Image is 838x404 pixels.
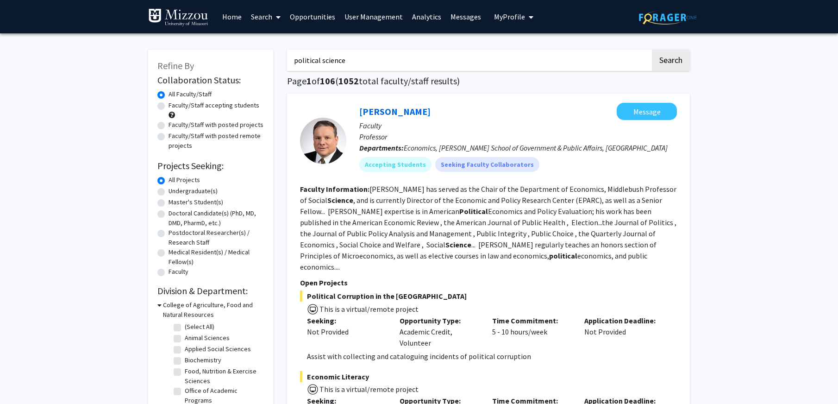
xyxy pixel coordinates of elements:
[185,322,214,332] label: (Select All)
[320,75,335,87] span: 106
[340,0,407,33] a: User Management
[285,0,340,33] a: Opportunities
[169,247,264,267] label: Medical Resident(s) / Medical Fellow(s)
[577,315,670,348] div: Not Provided
[148,8,208,27] img: University of Missouri Logo
[319,304,419,314] span: This is a virtual/remote project
[359,106,431,117] a: [PERSON_NAME]
[169,267,188,277] label: Faculty
[307,351,677,362] p: Assist with collecting and cataloguing incidents of political corruption
[157,75,264,86] h2: Collaboration Status:
[300,371,677,382] span: Economic Literacy
[185,355,221,365] label: Biochemistry
[169,208,264,228] label: Doctoral Candidate(s) (PhD, MD, DMD, PharmD, etc.)
[169,197,223,207] label: Master's Student(s)
[306,75,312,87] span: 1
[494,12,525,21] span: My Profile
[359,131,677,142] p: Professor
[185,366,262,386] label: Food, Nutrition & Exercise Sciences
[300,277,677,288] p: Open Projects
[393,315,485,348] div: Academic Credit, Volunteer
[327,196,353,205] b: Science
[169,101,259,110] label: Faculty/Staff accepting students
[584,315,663,326] p: Application Deadline:
[287,76,690,87] h1: Page of ( total faculty/staff results)
[169,120,263,130] label: Faculty/Staff with posted projects
[407,0,446,33] a: Analytics
[639,10,697,25] img: ForagerOne Logo
[169,186,218,196] label: Undergraduate(s)
[287,50,650,71] input: Search Keywords
[300,184,676,271] fg-read-more: [PERSON_NAME] has served as the Chair of the Department of Economics, Middlebush Professor of Soc...
[307,326,386,337] div: Not Provided
[359,143,404,152] b: Departments:
[185,344,251,354] label: Applied Social Sciences
[185,333,230,343] label: Animal Sciences
[459,207,488,216] b: Political
[169,175,200,185] label: All Projects
[359,157,432,172] mat-chip: Accepting Students
[169,131,264,151] label: Faculty/Staff with posted remote projects
[307,315,386,326] p: Seeking:
[404,143,668,152] span: Economics, [PERSON_NAME] School of Government & Public Affairs, [GEOGRAPHIC_DATA]
[435,157,539,172] mat-chip: Seeking Faculty Collaborators
[169,89,212,99] label: All Faculty/Staff
[485,315,578,348] div: 5 - 10 hours/week
[446,0,486,33] a: Messages
[218,0,246,33] a: Home
[549,251,577,260] b: political
[300,184,369,194] b: Faculty Information:
[163,300,264,320] h3: College of Agriculture, Food and Natural Resources
[157,285,264,297] h2: Division & Department:
[617,103,677,120] button: Message Jeff Milyo
[157,160,264,171] h2: Projects Seeking:
[319,385,419,394] span: This is a virtual/remote project
[445,240,471,249] b: Science
[652,50,690,71] button: Search
[169,228,264,247] label: Postdoctoral Researcher(s) / Research Staff
[246,0,285,33] a: Search
[157,60,194,71] span: Refine By
[338,75,359,87] span: 1052
[359,120,677,131] p: Faculty
[400,315,478,326] p: Opportunity Type:
[300,290,677,302] span: Political Corruption in the [GEOGRAPHIC_DATA]
[492,315,571,326] p: Time Commitment:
